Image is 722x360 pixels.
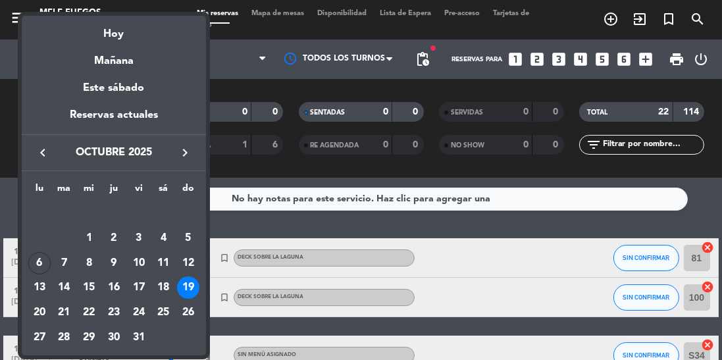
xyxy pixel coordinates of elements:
[52,276,77,301] td: 14 de octubre de 2025
[128,252,150,274] div: 10
[52,300,77,325] td: 21 de octubre de 2025
[76,300,101,325] td: 22 de octubre de 2025
[22,107,206,134] div: Reservas actuales
[76,325,101,350] td: 29 de octubre de 2025
[78,326,100,349] div: 29
[103,326,125,349] div: 30
[152,301,174,324] div: 25
[128,227,150,249] div: 3
[22,16,206,43] div: Hoy
[176,276,201,301] td: 19 de octubre de 2025
[101,300,126,325] td: 23 de octubre de 2025
[52,251,77,276] td: 7 de octubre de 2025
[78,227,100,249] div: 1
[28,276,51,299] div: 13
[126,300,151,325] td: 24 de octubre de 2025
[31,144,55,161] button: keyboard_arrow_left
[128,326,150,349] div: 31
[28,252,51,274] div: 6
[176,251,201,276] td: 12 de octubre de 2025
[126,276,151,301] td: 17 de octubre de 2025
[152,252,174,274] div: 11
[78,301,100,324] div: 22
[28,326,51,349] div: 27
[52,181,77,201] th: martes
[173,144,197,161] button: keyboard_arrow_right
[27,181,52,201] th: lunes
[101,226,126,251] td: 2 de octubre de 2025
[76,226,101,251] td: 1 de octubre de 2025
[103,252,125,274] div: 9
[177,276,199,299] div: 19
[177,227,199,249] div: 5
[176,226,201,251] td: 5 de octubre de 2025
[78,276,100,299] div: 15
[126,226,151,251] td: 3 de octubre de 2025
[35,145,51,161] i: keyboard_arrow_left
[177,252,199,274] div: 12
[78,252,100,274] div: 8
[126,251,151,276] td: 10 de octubre de 2025
[53,252,76,274] div: 7
[76,276,101,301] td: 15 de octubre de 2025
[151,226,176,251] td: 4 de octubre de 2025
[27,276,52,301] td: 13 de octubre de 2025
[176,181,201,201] th: domingo
[176,300,201,325] td: 26 de octubre de 2025
[103,301,125,324] div: 23
[152,227,174,249] div: 4
[128,301,150,324] div: 24
[101,325,126,350] td: 30 de octubre de 2025
[152,276,174,299] div: 18
[27,251,52,276] td: 6 de octubre de 2025
[151,276,176,301] td: 18 de octubre de 2025
[103,227,125,249] div: 2
[151,181,176,201] th: sábado
[101,276,126,301] td: 16 de octubre de 2025
[151,251,176,276] td: 11 de octubre de 2025
[76,251,101,276] td: 8 de octubre de 2025
[128,276,150,299] div: 17
[177,145,193,161] i: keyboard_arrow_right
[101,181,126,201] th: jueves
[27,300,52,325] td: 20 de octubre de 2025
[22,70,206,107] div: Este sábado
[126,325,151,350] td: 31 de octubre de 2025
[53,326,76,349] div: 28
[27,201,201,226] td: OCT.
[53,301,76,324] div: 21
[126,181,151,201] th: viernes
[28,301,51,324] div: 20
[22,43,206,70] div: Mañana
[55,144,173,161] span: octubre 2025
[101,251,126,276] td: 9 de octubre de 2025
[177,301,199,324] div: 26
[151,300,176,325] td: 25 de octubre de 2025
[76,181,101,201] th: miércoles
[27,325,52,350] td: 27 de octubre de 2025
[52,325,77,350] td: 28 de octubre de 2025
[53,276,76,299] div: 14
[103,276,125,299] div: 16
